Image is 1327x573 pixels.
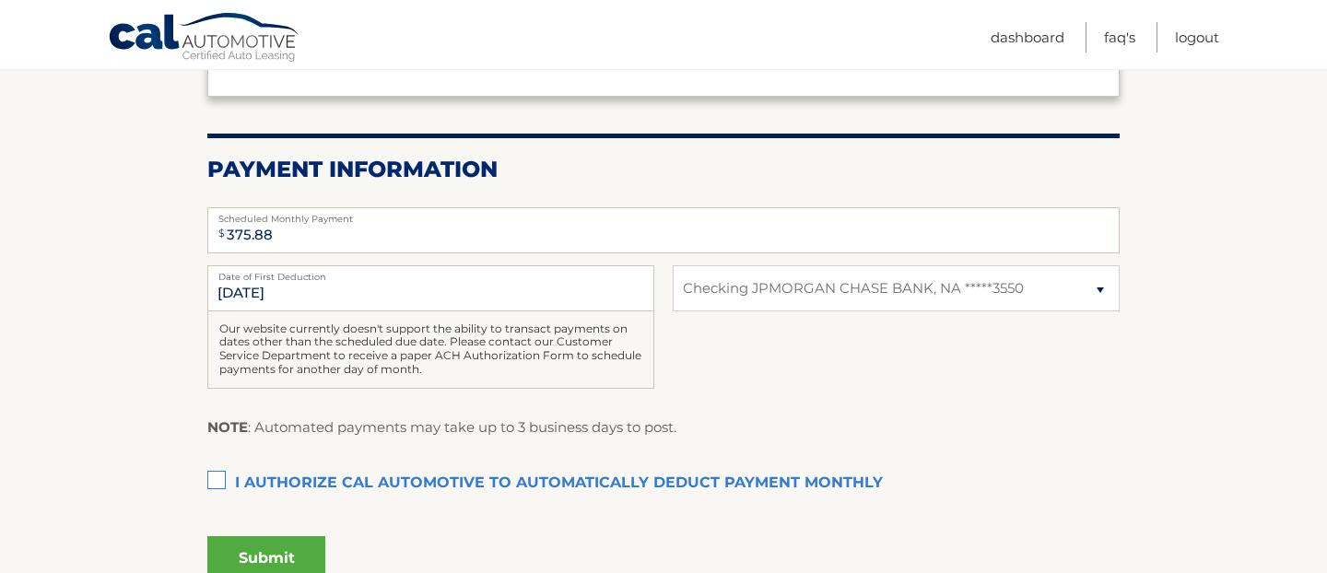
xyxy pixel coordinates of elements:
[207,265,654,280] label: Date of First Deduction
[207,207,1120,253] input: Payment Amount
[207,311,654,389] div: Our website currently doesn't support the ability to transact payments on dates other than the sc...
[1175,22,1219,53] a: Logout
[207,418,248,436] strong: NOTE
[207,415,676,439] p: : Automated payments may take up to 3 business days to post.
[991,22,1064,53] a: Dashboard
[207,156,1120,183] h2: Payment Information
[1104,22,1135,53] a: FAQ's
[207,265,654,311] input: Payment Date
[213,213,230,254] span: $
[108,12,301,65] a: Cal Automotive
[207,465,1120,502] label: I authorize cal automotive to automatically deduct payment monthly
[207,207,1120,222] label: Scheduled Monthly Payment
